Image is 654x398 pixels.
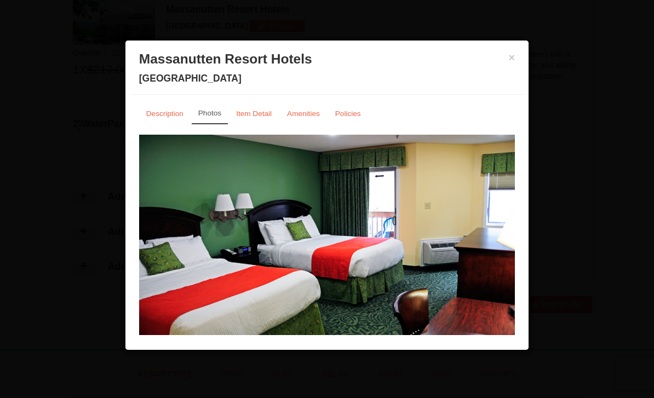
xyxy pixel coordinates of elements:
[335,109,361,118] small: Policies
[139,103,191,124] a: Description
[287,109,320,118] small: Amenities
[139,51,515,67] h3: Massanutten Resort Hotels
[192,103,228,124] a: Photos
[229,103,279,124] a: Item Detail
[198,109,221,117] small: Photos
[509,52,515,63] button: ×
[139,135,515,341] img: 18876286-41-233aa5f3.jpg
[328,103,368,124] a: Policies
[280,103,327,124] a: Amenities
[236,109,272,118] small: Item Detail
[139,73,515,84] h4: [GEOGRAPHIC_DATA]
[146,109,183,118] small: Description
